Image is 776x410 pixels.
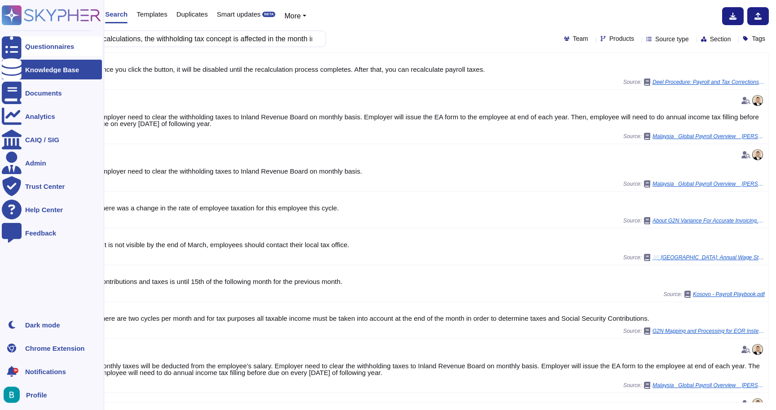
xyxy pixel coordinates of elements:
span: Tags [752,35,765,42]
img: user [752,149,763,160]
a: CAIQ / SIG [2,130,102,149]
div: Help Center [25,206,63,213]
span: Notifications [25,368,66,375]
div: Trust Center [25,183,65,190]
span: More [284,12,300,20]
div: BETA [262,12,275,17]
div: Analytics [25,113,55,120]
img: user [752,95,763,106]
a: Analytics [2,106,102,126]
span: Team [573,35,588,42]
div: Once you click the button, it will be disabled until the recalculation process completes. After t... [97,66,765,73]
img: user [752,398,763,409]
span: Source: [623,79,765,86]
a: Questionnaires [2,36,102,56]
span: Source: [623,327,765,335]
div: Knowledge Base [25,66,79,73]
img: user [752,344,763,355]
a: Help Center [2,200,102,219]
span: Products [609,35,634,42]
a: Trust Center [2,176,102,196]
span: Malaysia_ Global Payroll Overview _ [PERSON_NAME] Knowledge Base.pdf [653,181,765,187]
button: More [284,11,306,22]
input: Search a question or template... [35,31,317,47]
span: Profile [26,392,47,398]
div: There was a change in the rate of employee taxation for this employee this cycle. [97,205,765,211]
div: Employer need to clear the withholding taxes to Inland Revenue Board on monthly basis. Employer w... [97,113,765,127]
a: Chrome Extension [2,338,102,358]
span: Source: [623,217,765,224]
button: user [2,385,26,405]
a: Feedback [2,223,102,243]
span: G2N Mapping and Processing for EOR Instead of the Limited Payroll Report.pdf [653,328,765,334]
span: 📃 [GEOGRAPHIC_DATA]: Annual Wage Statement (Jahreslohnzettel L16).pdf [653,255,765,260]
div: Contributions and taxes is until 15th of the following month for the previous month. [97,278,765,285]
div: Questionnaires [25,43,74,50]
div: Dark mode [25,322,60,328]
span: Source: [623,133,765,140]
span: Source: [623,382,765,389]
div: Chrome Extension [25,345,85,352]
img: user [4,387,20,403]
span: Kosovo - Payroll Playbook.pdf [693,292,765,297]
span: Malaysia_ Global Payroll Overview _ [PERSON_NAME] Knowledge Base.pdf [653,134,765,139]
span: Search [105,11,128,17]
span: Source: [664,291,765,298]
span: Malaysia_ Global Payroll Overview _ [PERSON_NAME] Knowledge Base.pdf [653,383,765,388]
div: If it is not visible by the end of March, employees should contact their local tax office. [97,241,765,248]
div: There are two cycles per month and for tax purposes all taxable income must be taken into account... [97,315,765,322]
a: Knowledge Base [2,60,102,79]
span: Source: [623,180,765,188]
div: Monthly taxes will be deducted from the employee’s salary. Employer need to clear the withholding... [97,362,765,376]
span: Smart updates [217,11,261,17]
span: About G2N Variance For Accurate Invoicing.pdf [653,218,765,223]
span: Templates [137,11,167,17]
span: Deel Procedure: Payroll and Tax Corrections and Amendments for US Payroll (Product Operations).pdf [653,79,765,85]
a: Admin [2,153,102,173]
span: Source: [623,254,765,261]
div: Admin [25,160,46,166]
div: CAIQ / SIG [25,136,59,143]
a: Documents [2,83,102,103]
span: Source type [655,36,689,42]
div: Documents [25,90,62,96]
div: Feedback [25,230,56,236]
span: Section [710,36,731,42]
div: Employer need to clear the withholding taxes to Inland Revenue Board on monthly basis. [97,168,765,174]
div: 9+ [13,368,18,373]
span: Duplicates [176,11,208,17]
